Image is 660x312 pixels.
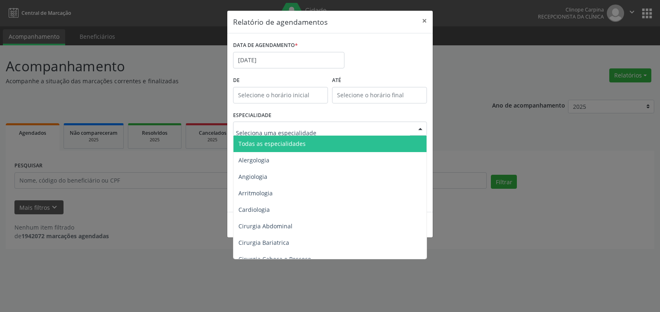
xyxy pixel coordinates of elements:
span: Cardiologia [238,206,270,213]
span: Cirurgia Abdominal [238,222,292,230]
span: Alergologia [238,156,269,164]
span: Arritmologia [238,189,273,197]
label: ATÉ [332,74,427,87]
span: Angiologia [238,173,267,181]
label: De [233,74,328,87]
span: Todas as especialidades [238,140,306,148]
input: Selecione uma data ou intervalo [233,52,344,68]
h5: Relatório de agendamentos [233,16,328,27]
span: Cirurgia Bariatrica [238,239,289,246]
input: Selecione o horário inicial [233,87,328,103]
input: Seleciona uma especialidade [236,124,410,141]
label: ESPECIALIDADE [233,109,271,122]
input: Selecione o horário final [332,87,427,103]
label: DATA DE AGENDAMENTO [233,39,298,52]
span: Cirurgia Cabeça e Pescoço [238,255,311,263]
button: Close [416,11,433,31]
